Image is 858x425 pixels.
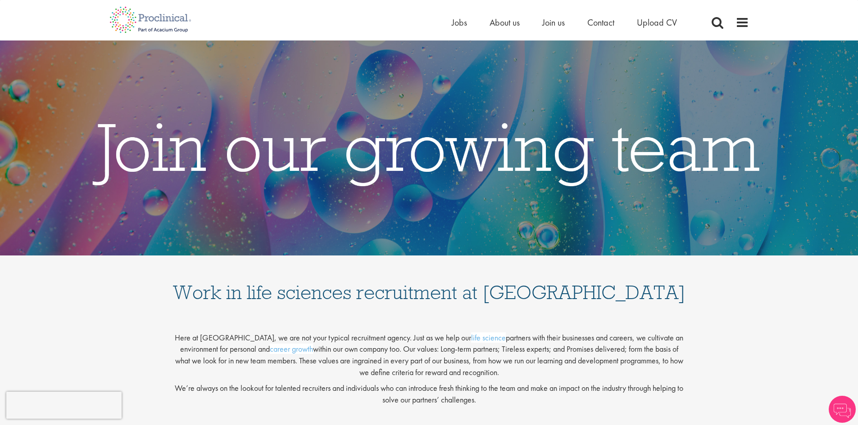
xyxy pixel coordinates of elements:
[452,17,467,28] a: Jobs
[6,392,122,419] iframe: reCAPTCHA
[829,396,856,423] img: Chatbot
[587,17,614,28] a: Contact
[173,382,686,405] p: We’re always on the lookout for talented recruiters and individuals who can introduce fresh think...
[542,17,565,28] a: Join us
[173,264,686,302] h1: Work in life sciences recruitment at [GEOGRAPHIC_DATA]
[270,344,313,354] a: career growth
[490,17,520,28] a: About us
[637,17,677,28] a: Upload CV
[173,325,686,378] p: Here at [GEOGRAPHIC_DATA], we are not your typical recruitment agency. Just as we help our partne...
[471,332,506,343] a: life science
